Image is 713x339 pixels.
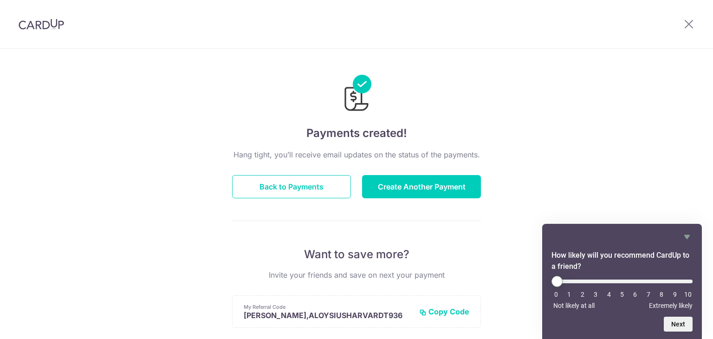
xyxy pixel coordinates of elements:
li: 7 [644,291,653,298]
h2: How likely will you recommend CardUp to a friend? Select an option from 0 to 10, with 0 being Not... [551,250,693,272]
button: Next question [664,317,693,332]
h4: Payments created! [232,125,481,142]
div: How likely will you recommend CardUp to a friend? Select an option from 0 to 10, with 0 being Not... [551,231,693,332]
li: 6 [630,291,640,298]
button: Create Another Payment [362,175,481,198]
span: Not likely at all [553,302,595,309]
li: 0 [551,291,561,298]
p: My Referral Code [244,303,412,311]
li: 1 [564,291,574,298]
li: 8 [657,291,666,298]
p: Invite your friends and save on next your payment [232,269,481,280]
p: Want to save more? [232,247,481,262]
div: How likely will you recommend CardUp to a friend? Select an option from 0 to 10, with 0 being Not... [551,276,693,309]
button: Back to Payments [232,175,351,198]
li: 10 [683,291,693,298]
button: Copy Code [419,307,469,316]
img: Payments [342,75,371,114]
li: 5 [617,291,627,298]
li: 9 [670,291,680,298]
p: Hang tight, you’ll receive email updates on the status of the payments. [232,149,481,160]
img: CardUp [19,19,64,30]
li: 3 [591,291,600,298]
span: Extremely likely [649,302,693,309]
li: 4 [604,291,614,298]
li: 2 [578,291,587,298]
button: Hide survey [681,231,693,242]
p: [PERSON_NAME],ALOYSIUSHARVARDT936 [244,311,412,320]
